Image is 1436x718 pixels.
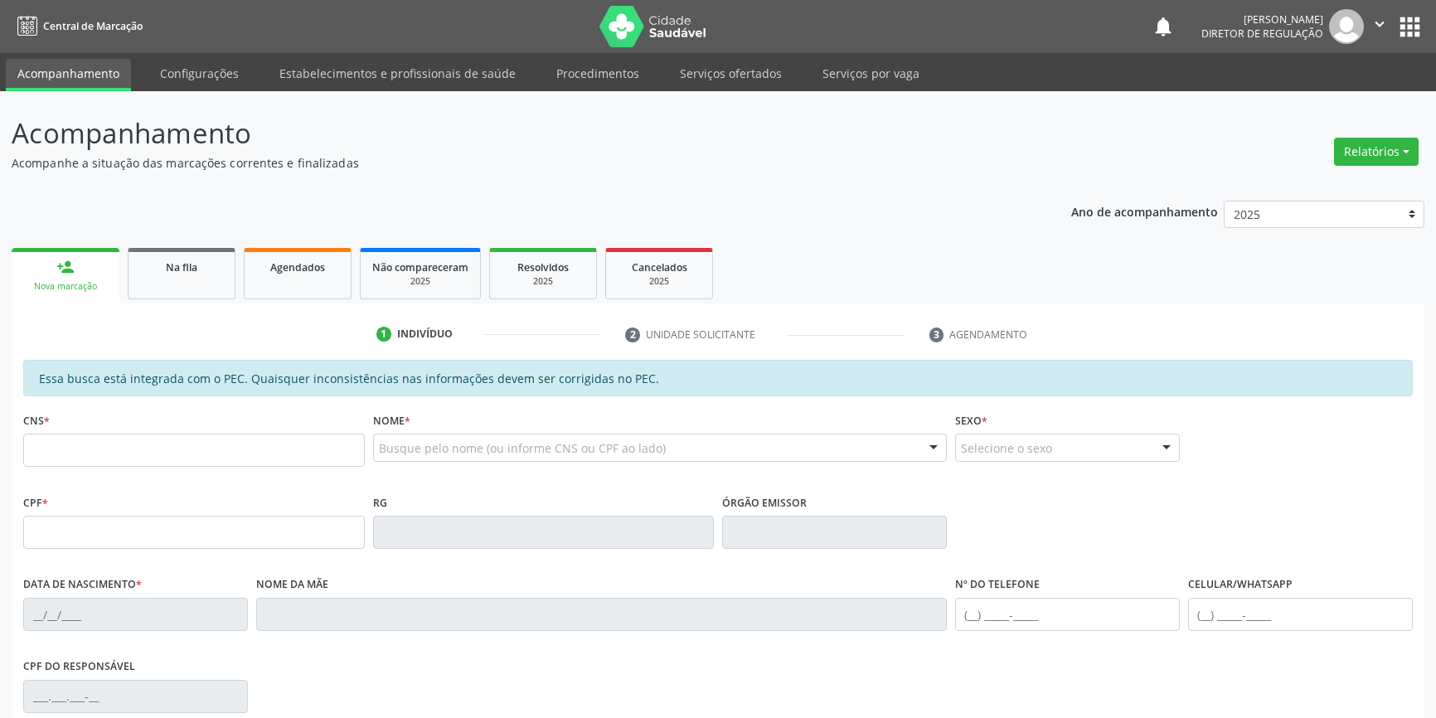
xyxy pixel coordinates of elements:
div: 2025 [502,275,585,288]
span: Não compareceram [372,260,468,274]
label: RG [373,490,387,516]
span: Central de Marcação [43,19,143,33]
label: CPF [23,490,48,516]
label: Nome [373,408,410,434]
a: Serviços por vaga [811,59,931,88]
label: Nome da mãe [256,572,328,598]
input: ___.___.___-__ [23,680,248,713]
div: person_add [56,258,75,276]
div: 1 [376,327,391,342]
label: Nº do Telefone [955,572,1040,598]
div: 2025 [372,275,468,288]
input: (__) _____-_____ [1188,598,1413,631]
label: Celular/WhatsApp [1188,572,1293,598]
input: (__) _____-_____ [955,598,1180,631]
span: Na fila [166,260,197,274]
span: Cancelados [632,260,687,274]
button: notifications [1152,15,1175,38]
div: [PERSON_NAME] [1201,12,1323,27]
a: Acompanhamento [6,59,131,91]
button: apps [1395,12,1424,41]
span: Agendados [270,260,325,274]
div: Essa busca está integrada com o PEC. Quaisquer inconsistências nas informações devem ser corrigid... [23,360,1413,396]
label: CNS [23,408,50,434]
label: CPF do responsável [23,654,135,680]
p: Ano de acompanhamento [1071,201,1218,221]
span: Busque pelo nome (ou informe CNS ou CPF ao lado) [379,439,666,457]
a: Configurações [148,59,250,88]
a: Procedimentos [545,59,651,88]
input: __/__/____ [23,598,248,631]
button: Relatórios [1334,138,1419,166]
a: Serviços ofertados [668,59,793,88]
p: Acompanhe a situação das marcações correntes e finalizadas [12,154,1001,172]
a: Estabelecimentos e profissionais de saúde [268,59,527,88]
label: Data de nascimento [23,572,142,598]
img: img [1329,9,1364,44]
span: Resolvidos [517,260,569,274]
div: 2025 [618,275,701,288]
div: Nova marcação [23,280,108,293]
span: Diretor de regulação [1201,27,1323,41]
i:  [1371,15,1389,33]
div: Indivíduo [397,327,453,342]
a: Central de Marcação [12,12,143,40]
p: Acompanhamento [12,113,1001,154]
button:  [1364,9,1395,44]
label: Órgão emissor [722,490,807,516]
label: Sexo [955,408,987,434]
span: Selecione o sexo [961,439,1052,457]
